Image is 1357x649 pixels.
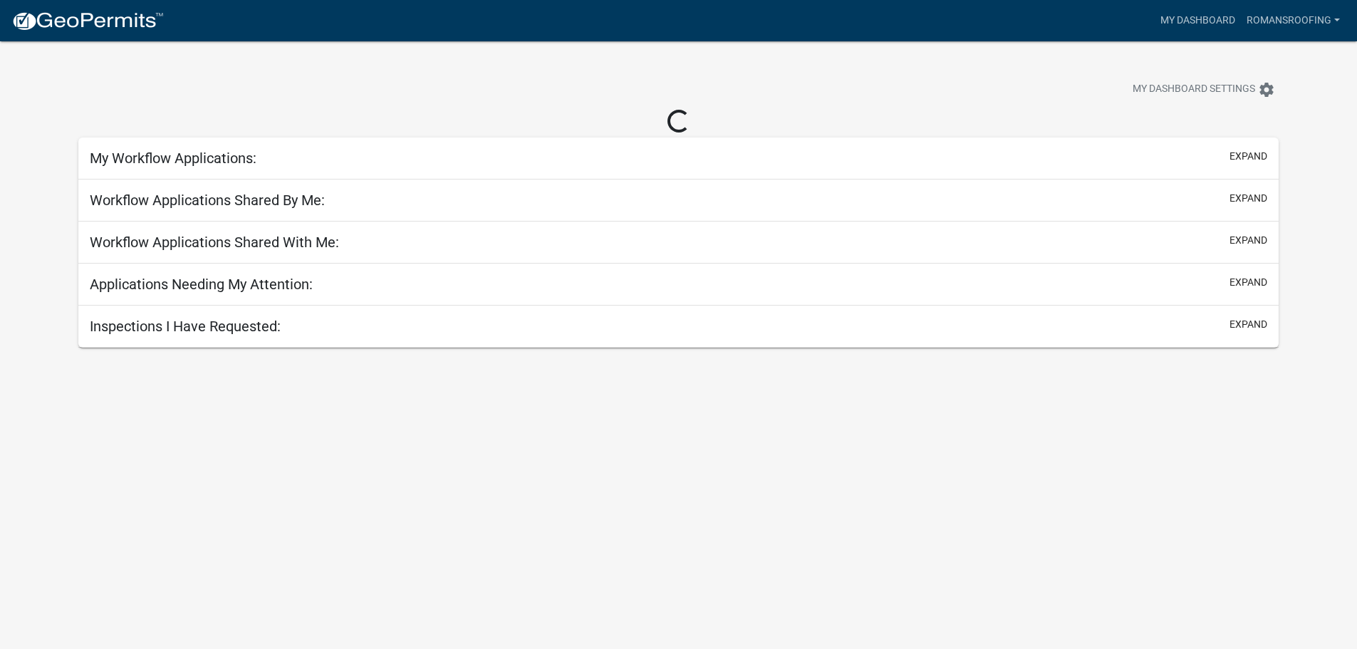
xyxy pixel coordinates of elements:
[1229,233,1267,248] button: expand
[1258,81,1275,98] i: settings
[1229,275,1267,290] button: expand
[1229,149,1267,164] button: expand
[1241,7,1346,34] a: romansroofing
[1121,76,1286,103] button: My Dashboard Settingssettings
[90,234,339,251] h5: Workflow Applications Shared With Me:
[90,318,281,335] h5: Inspections I Have Requested:
[90,192,325,209] h5: Workflow Applications Shared By Me:
[1155,7,1241,34] a: My Dashboard
[1133,81,1255,98] span: My Dashboard Settings
[1229,191,1267,206] button: expand
[90,150,256,167] h5: My Workflow Applications:
[1229,317,1267,332] button: expand
[90,276,313,293] h5: Applications Needing My Attention:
